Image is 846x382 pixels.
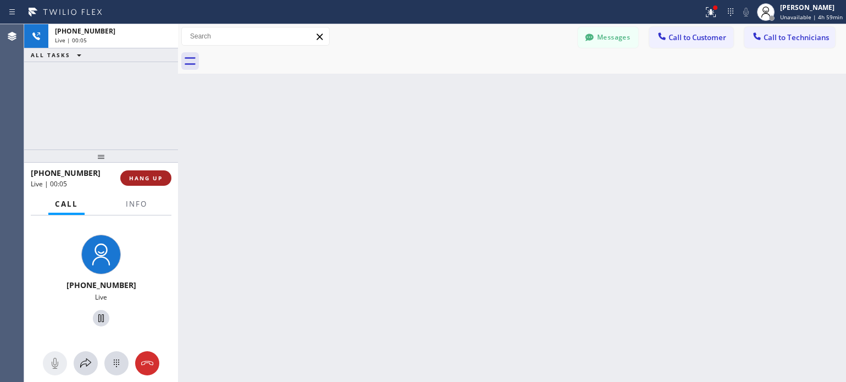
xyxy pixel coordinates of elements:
button: Open dialpad [104,351,129,375]
span: Live | 00:05 [55,36,87,44]
button: Call [48,193,85,215]
button: Info [119,193,154,215]
button: Hold Customer [93,310,109,326]
span: [PHONE_NUMBER] [66,280,136,290]
span: [PHONE_NUMBER] [55,26,115,36]
span: Call [55,199,78,209]
button: HANG UP [120,170,171,186]
button: Open directory [74,351,98,375]
button: Mute [43,351,67,375]
span: Info [126,199,147,209]
button: Call to Customer [649,27,733,48]
button: Messages [578,27,638,48]
span: Live [95,292,107,302]
button: Call to Technicians [744,27,835,48]
div: [PERSON_NAME] [780,3,843,12]
span: Call to Technicians [764,32,829,42]
span: Live | 00:05 [31,179,67,189]
button: Mute [738,4,754,20]
span: ALL TASKS [31,51,70,59]
span: Call to Customer [669,32,726,42]
span: [PHONE_NUMBER] [31,168,101,178]
span: Unavailable | 4h 59min [780,13,843,21]
button: Hang up [135,351,159,375]
span: HANG UP [129,174,163,182]
button: ALL TASKS [24,48,92,62]
input: Search [182,27,329,45]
